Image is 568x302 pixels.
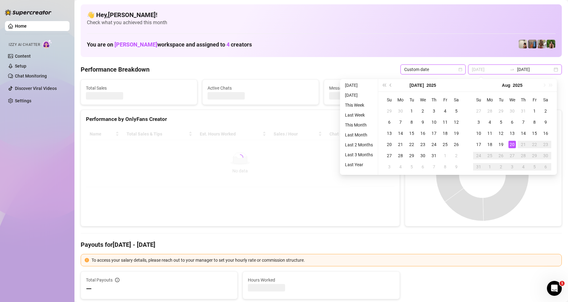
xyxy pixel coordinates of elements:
div: 16 [542,130,549,137]
div: 29 [408,152,415,159]
th: Tu [406,94,417,105]
a: Setup [15,64,26,69]
td: 2025-08-10 [473,128,484,139]
td: 2025-07-10 [428,117,440,128]
span: Custom date [404,65,462,74]
div: 17 [475,141,482,148]
td: 2025-09-06 [540,161,551,172]
span: Total Sales [86,85,192,91]
div: 21 [397,141,404,148]
div: 29 [386,107,393,115]
span: 1 [560,281,565,286]
td: 2025-08-09 [540,117,551,128]
div: 1 [486,163,494,171]
td: 2025-07-28 [395,150,406,161]
td: 2025-07-22 [406,139,417,150]
li: This Week [342,101,375,109]
td: 2025-07-16 [417,128,428,139]
a: Discover Viral Videos [15,86,57,91]
div: 8 [441,163,449,171]
div: 25 [441,141,449,148]
div: 20 [386,141,393,148]
th: Tu [495,94,507,105]
td: 2025-07-28 [484,105,495,117]
div: 4 [441,107,449,115]
div: 30 [419,152,427,159]
td: 2025-07-27 [473,105,484,117]
span: to [510,67,515,72]
th: Fr [529,94,540,105]
td: 2025-07-02 [417,105,428,117]
div: 6 [542,163,549,171]
img: Wayne [528,40,537,48]
div: 18 [486,141,494,148]
td: 2025-08-14 [518,128,529,139]
td: 2025-08-04 [395,161,406,172]
th: Sa [451,94,462,105]
th: We [507,94,518,105]
td: 2025-06-29 [384,105,395,117]
div: 7 [430,163,438,171]
td: 2025-08-07 [518,117,529,128]
div: 31 [475,163,482,171]
a: Home [15,24,27,29]
td: 2025-08-19 [495,139,507,150]
td: 2025-08-11 [484,128,495,139]
td: 2025-07-15 [406,128,417,139]
td: 2025-08-01 [529,105,540,117]
td: 2025-08-25 [484,150,495,161]
td: 2025-07-12 [451,117,462,128]
td: 2025-08-21 [518,139,529,150]
button: Choose a month [502,79,510,91]
div: 3 [386,163,393,171]
div: 29 [531,152,538,159]
li: [DATE] [342,82,375,89]
td: 2025-08-08 [440,161,451,172]
td: 2025-08-03 [473,117,484,128]
img: AI Chatter [42,39,52,48]
td: 2025-08-26 [495,150,507,161]
td: 2025-06-30 [395,105,406,117]
iframe: Intercom live chat [547,281,562,296]
td: 2025-07-20 [384,139,395,150]
div: 2 [419,107,427,115]
td: 2025-08-17 [473,139,484,150]
td: 2025-07-08 [406,117,417,128]
td: 2025-07-17 [428,128,440,139]
td: 2025-07-31 [428,150,440,161]
td: 2025-09-03 [507,161,518,172]
div: 22 [531,141,538,148]
div: 10 [430,118,438,126]
span: — [86,284,92,294]
div: 28 [486,107,494,115]
img: logo-BBDzfeDw.svg [5,9,51,16]
td: 2025-08-20 [507,139,518,150]
td: 2025-08-12 [495,128,507,139]
div: 6 [508,118,516,126]
div: 30 [542,152,549,159]
span: Hours Worked [248,277,394,283]
div: 30 [397,107,404,115]
div: 22 [408,141,415,148]
td: 2025-07-14 [395,128,406,139]
div: 23 [419,141,427,148]
h4: 👋 Hey, [PERSON_NAME] ! [87,11,556,19]
td: 2025-08-29 [529,150,540,161]
td: 2025-08-24 [473,150,484,161]
div: 14 [397,130,404,137]
input: Start date [472,66,507,73]
td: 2025-07-09 [417,117,428,128]
span: 4 [226,41,230,48]
th: We [417,94,428,105]
div: 13 [386,130,393,137]
div: 26 [497,152,505,159]
div: 19 [497,141,505,148]
td: 2025-08-01 [440,150,451,161]
div: Performance by OnlyFans Creator [86,115,395,123]
div: 13 [508,130,516,137]
span: Active Chats [208,85,314,91]
td: 2025-07-30 [507,105,518,117]
div: 9 [419,118,427,126]
td: 2025-07-21 [395,139,406,150]
span: Izzy AI Chatter [9,42,40,48]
